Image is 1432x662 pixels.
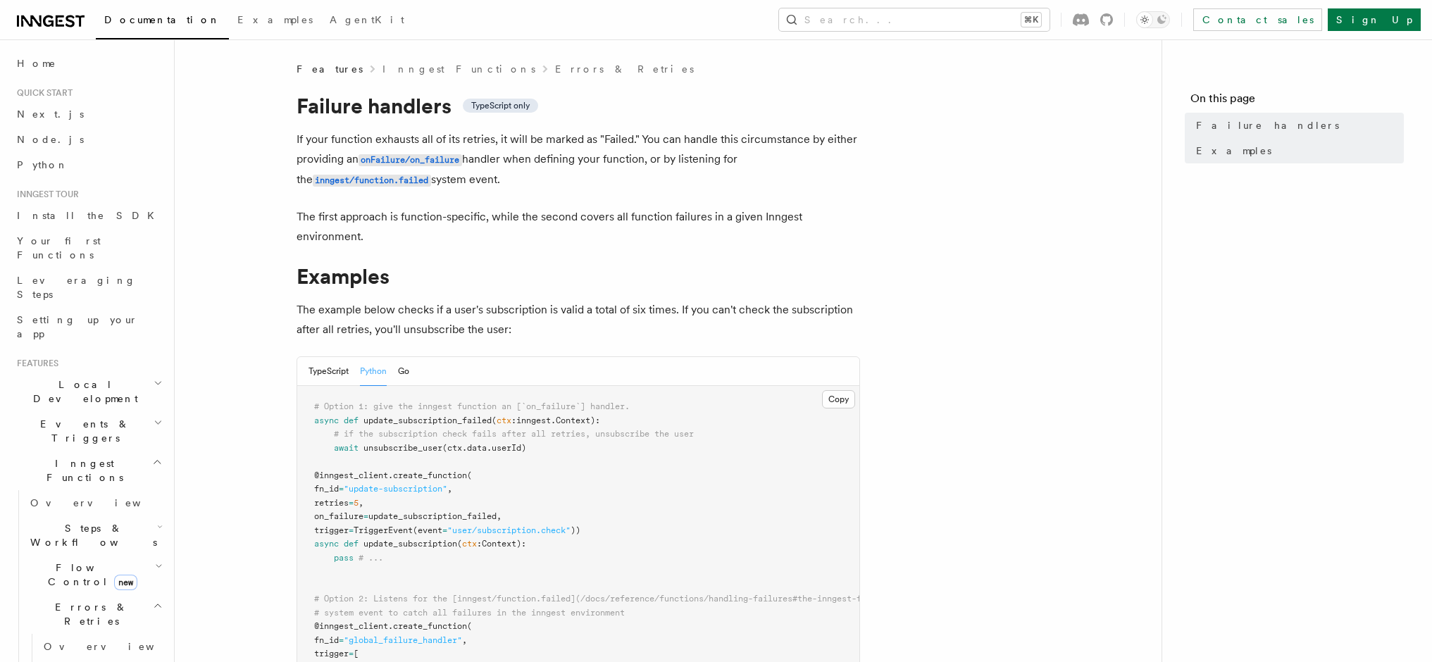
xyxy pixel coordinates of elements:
span: TypeScript only [471,100,530,111]
span: , [359,498,363,508]
span: inngest [516,416,551,425]
span: ctx [497,416,511,425]
span: @inngest_client [314,621,388,631]
span: fn_id [314,484,339,494]
span: ( [467,470,472,480]
span: AgentKit [330,14,404,25]
span: Context): [556,416,600,425]
span: Inngest Functions [11,456,152,485]
code: inngest/function.failed [313,175,431,187]
span: . [388,470,393,480]
span: Setting up your app [17,314,138,339]
span: = [349,649,354,658]
span: . [551,416,556,425]
span: Inngest tour [11,189,79,200]
span: # Option 1: give the inngest function an [`on_failure`] handler. [314,401,630,411]
span: # if the subscription check fails after all retries, unsubscribe the user [334,429,694,439]
span: update_subscription [363,539,457,549]
button: Local Development [11,372,166,411]
span: Failure handlers [1196,118,1339,132]
a: Sign Up [1328,8,1421,31]
button: Go [398,357,409,386]
span: pass [334,553,354,563]
span: 5 [354,498,359,508]
span: Features [11,358,58,369]
a: Overview [25,490,166,516]
a: Inngest Functions [382,62,535,76]
button: Steps & Workflows [25,516,166,555]
span: def [344,539,359,549]
p: The first approach is function-specific, while the second covers all function failures in a given... [297,207,860,246]
a: Documentation [96,4,229,39]
a: Next.js [11,101,166,127]
span: Events & Triggers [11,417,154,445]
button: Inngest Functions [11,451,166,490]
span: (event [413,525,442,535]
a: Failure handlers [1190,113,1404,138]
span: Overview [44,641,189,652]
span: Leveraging Steps [17,275,136,300]
span: Examples [1196,144,1271,158]
span: Errors & Retries [25,600,153,628]
span: on_failure [314,511,363,521]
a: Setting up your app [11,307,166,346]
span: "update-subscription" [344,484,447,494]
kbd: ⌘K [1021,13,1041,27]
button: Flow Controlnew [25,555,166,594]
span: Local Development [11,377,154,406]
span: Quick start [11,87,73,99]
span: Features [297,62,363,76]
span: Examples [237,14,313,25]
span: update_subscription_failed [363,416,492,425]
span: Next.js [17,108,84,120]
span: = [339,484,344,494]
span: update_subscription_failed, [368,511,502,521]
span: , [447,484,452,494]
span: Install the SDK [17,210,163,221]
span: # Option 2: Listens for the [inngest/function.failed](/docs/reference/functions/handling-failures... [314,594,965,604]
span: async [314,416,339,425]
span: Context): [482,539,526,549]
span: , [462,635,467,645]
button: TypeScript [309,357,349,386]
span: Your first Functions [17,235,101,261]
span: Python [17,159,68,170]
a: Errors & Retries [555,62,694,76]
span: = [349,525,354,535]
span: = [442,525,447,535]
span: TriggerEvent [354,525,413,535]
span: [ [354,649,359,658]
span: : [477,539,482,549]
a: Python [11,152,166,177]
span: create_function [393,621,467,631]
span: )) [571,525,580,535]
span: "user/subscription.check" [447,525,571,535]
span: Documentation [104,14,220,25]
span: = [349,498,354,508]
a: onFailure/on_failure [359,152,462,165]
h1: Failure handlers [297,93,860,118]
a: inngest/function.failed [313,173,431,186]
button: Events & Triggers [11,411,166,451]
span: fn_id [314,635,339,645]
span: ctx [462,539,477,549]
span: = [339,635,344,645]
code: onFailure/on_failure [359,154,462,166]
span: Overview [30,497,175,508]
a: Leveraging Steps [11,268,166,307]
span: trigger [314,525,349,535]
span: ( [492,416,497,425]
span: # system event to catch all failures in the inngest environment [314,608,625,618]
span: Flow Control [25,561,155,589]
a: Examples [1190,138,1404,163]
a: Install the SDK [11,203,166,228]
a: AgentKit [321,4,413,38]
p: If your function exhausts all of its retries, it will be marked as "Failed." You can handle this ... [297,130,860,190]
a: Examples [229,4,321,38]
span: trigger [314,649,349,658]
a: Your first Functions [11,228,166,268]
button: Copy [822,390,855,408]
span: async [314,539,339,549]
span: Steps & Workflows [25,521,157,549]
span: unsubscribe_user [363,443,442,453]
